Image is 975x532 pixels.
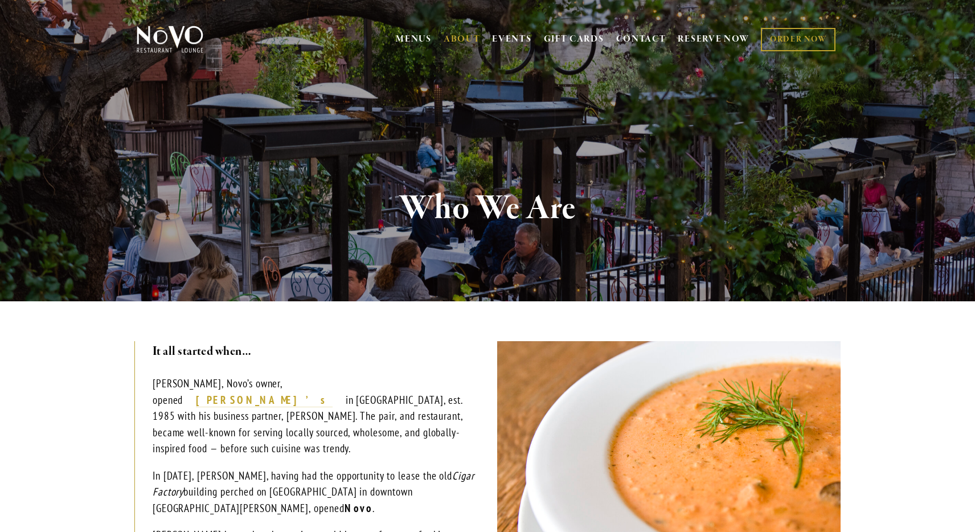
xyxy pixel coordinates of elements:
[196,393,332,408] a: [PERSON_NAME]’s
[678,28,749,50] a: RESERVE NOW
[345,501,372,515] strong: Novo
[492,34,531,45] a: EVENTS
[134,25,206,54] img: Novo Restaurant &amp; Lounge
[153,343,252,359] strong: It all started when…
[761,28,835,51] a: ORDER NOW
[444,34,481,45] a: ABOUT
[544,28,604,50] a: GIFT CARDS
[399,187,576,230] strong: Who We Are
[396,34,432,45] a: MENUS
[196,393,332,407] strong: [PERSON_NAME]’s
[616,28,666,50] a: CONTACT
[153,468,478,517] p: In [DATE], [PERSON_NAME], having had the opportunity to lease the old building perched on [GEOGRA...
[153,375,478,457] p: [PERSON_NAME], Novo’s owner, opened in [GEOGRAPHIC_DATA], est. 1985 with his business partner, [P...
